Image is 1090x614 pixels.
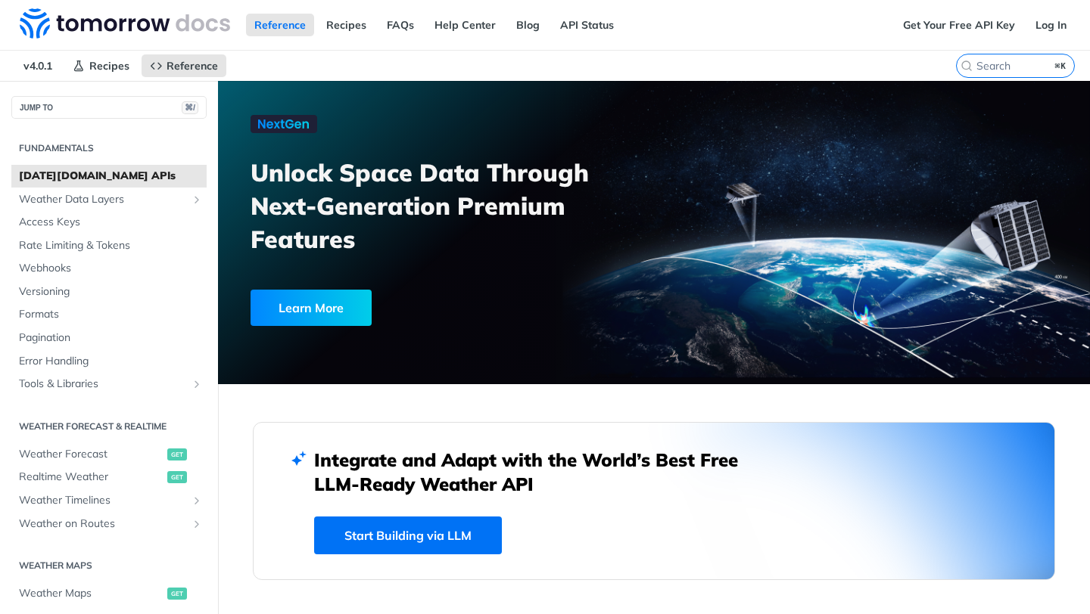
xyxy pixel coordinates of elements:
[318,14,375,36] a: Recipes
[11,327,207,349] a: Pagination
[19,447,163,462] span: Weather Forecast
[19,238,203,253] span: Rate Limiting & Tokens
[895,14,1023,36] a: Get Your Free API Key
[19,307,203,322] span: Formats
[11,165,207,188] a: [DATE][DOMAIN_NAME] APIs
[19,284,203,299] span: Versioning
[19,470,163,485] span: Realtime Weather
[19,586,163,601] span: Weather Maps
[19,516,187,532] span: Weather on Routes
[11,466,207,488] a: Realtime Weatherget
[11,443,207,466] a: Weather Forecastget
[246,14,314,36] a: Reference
[251,156,671,256] h3: Unlock Space Data Through Next-Generation Premium Features
[19,169,203,184] span: [DATE][DOMAIN_NAME] APIs
[19,493,187,508] span: Weather Timelines
[19,354,203,369] span: Error Handling
[89,59,129,73] span: Recipes
[1051,58,1070,73] kbd: ⌘K
[167,59,218,73] span: Reference
[961,60,973,72] svg: Search
[11,141,207,155] h2: Fundamentals
[191,378,203,390] button: Show subpages for Tools & Libraries
[314,448,761,496] h2: Integrate and Adapt with the World’s Best Free LLM-Ready Weather API
[11,211,207,234] a: Access Keys
[191,518,203,530] button: Show subpages for Weather on Routes
[191,495,203,507] button: Show subpages for Weather Timelines
[19,330,203,346] span: Pagination
[11,350,207,373] a: Error Handling
[142,54,226,77] a: Reference
[167,448,187,460] span: get
[508,14,548,36] a: Blog
[19,215,203,230] span: Access Keys
[19,377,187,392] span: Tools & Libraries
[11,96,207,119] button: JUMP TO⌘/
[426,14,504,36] a: Help Center
[11,582,207,605] a: Weather Mapsget
[191,194,203,206] button: Show subpages for Weather Data Layers
[251,290,372,326] div: Learn More
[552,14,622,36] a: API Status
[11,234,207,257] a: Rate Limiting & Tokens
[64,54,138,77] a: Recipes
[19,192,187,207] span: Weather Data Layers
[11,188,207,211] a: Weather Data LayersShow subpages for Weather Data Layers
[15,54,61,77] span: v4.0.1
[314,516,502,554] a: Start Building via LLM
[11,420,207,433] h2: Weather Forecast & realtime
[11,513,207,535] a: Weather on RoutesShow subpages for Weather on Routes
[182,101,198,114] span: ⌘/
[251,115,317,133] img: NextGen
[167,588,187,600] span: get
[378,14,422,36] a: FAQs
[11,257,207,280] a: Webhooks
[11,281,207,303] a: Versioning
[11,559,207,572] h2: Weather Maps
[20,8,230,39] img: Tomorrow.io Weather API Docs
[1027,14,1075,36] a: Log In
[11,489,207,512] a: Weather TimelinesShow subpages for Weather Timelines
[167,471,187,483] span: get
[251,290,587,326] a: Learn More
[11,303,207,326] a: Formats
[19,261,203,276] span: Webhooks
[11,373,207,395] a: Tools & LibrariesShow subpages for Tools & Libraries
